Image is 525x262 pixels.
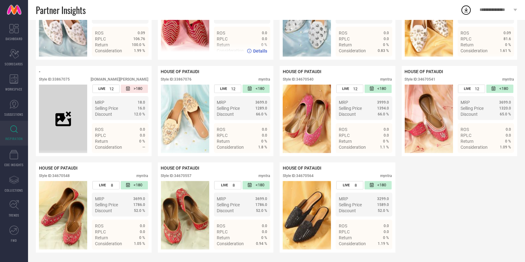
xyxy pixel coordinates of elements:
[262,37,267,41] span: 0.0
[161,85,209,153] img: Style preview image
[253,156,267,161] span: Details
[6,87,23,91] span: WORKSPACE
[134,112,145,116] span: 12.0 %
[161,77,192,82] div: Style ID: 33867076
[95,127,103,132] span: ROS
[339,145,366,150] span: Consideration
[384,127,389,132] span: 0.0
[132,43,145,47] span: 100.0 %
[375,59,389,64] span: Details
[161,181,209,250] div: Click to view image
[339,202,362,207] span: Selling Price
[339,223,347,228] span: ROS
[121,181,148,189] div: Number of days since the style was first listed on the platform
[217,241,244,246] span: Consideration
[217,229,228,234] span: RPLC
[140,139,145,143] span: 0 %
[256,241,267,246] span: 0.94 %
[377,197,389,201] span: 3299.0
[243,85,270,93] div: Number of days since the style was first listed on the platform
[405,85,453,153] div: Click to view image
[95,48,122,53] span: Consideration
[506,127,511,132] span: 0.0
[255,100,267,105] span: 3699.0
[258,145,267,149] span: 1.8 %
[383,43,389,47] span: 0 %
[217,235,230,240] span: Return
[92,85,120,93] div: Number of days the style has been live on the platform
[499,86,508,91] span: <180
[384,37,389,41] span: 0.0
[125,59,145,64] a: Details
[283,85,331,153] img: Style preview image
[217,139,230,144] span: Return
[261,139,267,143] span: 0 %
[92,181,120,189] div: Number of days the style has been live on the platform
[258,174,270,178] div: myntra
[283,181,331,250] div: Click to view image
[39,69,40,74] span: -
[256,183,264,188] span: <180
[125,252,145,257] a: Details
[500,49,511,53] span: 1.61 %
[134,183,142,188] span: <180
[461,139,474,144] span: Return
[91,77,149,82] div: [DOMAIN_NAME][PERSON_NAME]
[353,87,357,91] span: 12
[377,183,386,188] span: <180
[256,86,264,91] span: <180
[253,49,267,54] span: Details
[461,127,469,132] span: ROS
[339,235,352,240] span: Return
[504,37,511,41] span: 81.6
[217,223,225,228] span: ROS
[134,49,145,53] span: 1.99 %
[502,77,514,82] div: myntra
[95,100,104,105] span: MRP
[95,229,106,234] span: RPLC
[5,136,23,141] span: INSPIRATION
[217,196,226,201] span: MRP
[220,87,227,91] span: LIVE
[339,112,356,117] span: Discount
[95,241,122,246] span: Consideration
[384,230,389,234] span: 0.0
[464,87,471,91] span: LIVE
[161,174,192,178] div: Style ID: 34670557
[134,241,145,246] span: 1.05 %
[217,208,234,213] span: Discount
[339,48,366,53] span: Consideration
[339,208,356,213] span: Discount
[377,100,389,105] span: 3999.0
[109,87,114,91] span: 12
[231,87,235,91] span: 12
[283,181,331,250] img: Style preview image
[95,208,112,213] span: Discount
[143,145,145,149] span: —
[95,42,108,47] span: Return
[134,86,142,91] span: >180
[217,112,234,117] span: Discount
[6,36,22,41] span: DASHBOARD
[461,106,484,111] span: Selling Price
[261,236,267,240] span: 0 %
[355,183,357,188] span: 8
[95,235,108,240] span: Return
[262,127,267,132] span: 0.0
[39,77,70,82] div: Style ID: 33867075
[365,181,392,189] div: Number of days since the style was first listed on the platform
[491,59,511,64] a: Details
[217,30,225,35] span: ROS
[255,106,267,110] span: 1289.0
[381,174,392,178] div: myntra
[461,36,472,41] span: RPLC
[505,139,511,143] span: 0 %
[131,59,145,64] span: Details
[95,30,103,35] span: ROS
[217,202,240,207] span: Selling Price
[461,133,472,138] span: RPLC
[499,100,511,105] span: 3699.0
[95,196,104,201] span: MRP
[384,133,389,138] span: 0.0
[461,112,478,117] span: Discount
